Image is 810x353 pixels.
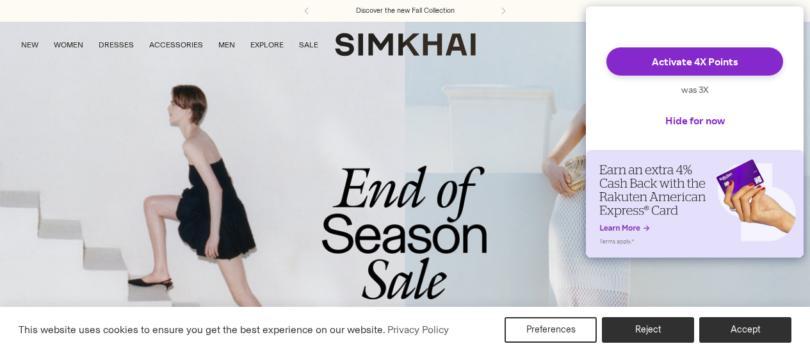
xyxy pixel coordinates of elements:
button: Reject [602,317,694,343]
span: This website uses cookies to ensure you get the best experience on our website. [19,324,385,336]
a: NEW [21,31,38,59]
a: MEN [218,31,235,59]
a: SALE [299,31,318,59]
a: WOMEN [54,31,83,59]
a: DRESSES [99,31,134,59]
a: ACCESSORIES [149,31,203,59]
button: Preferences [505,317,597,343]
a: SIMKHAI [335,32,476,57]
a: EXPLORE [250,31,284,59]
a: Privacy Policy (opens in a new tab) [385,320,451,340]
button: Accept [699,317,791,343]
a: Discover the new Fall Collection [356,6,455,16]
